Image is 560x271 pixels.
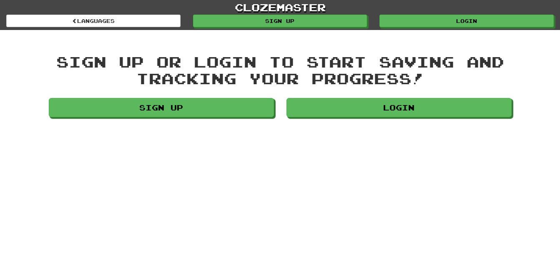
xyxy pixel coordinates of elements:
a: Login [286,98,512,117]
div: Sign up or login to start saving and tracking your progress! [49,53,512,86]
a: Login [379,15,554,27]
a: Sign up [49,98,274,117]
a: Sign up [193,15,367,27]
a: Languages [6,15,181,27]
